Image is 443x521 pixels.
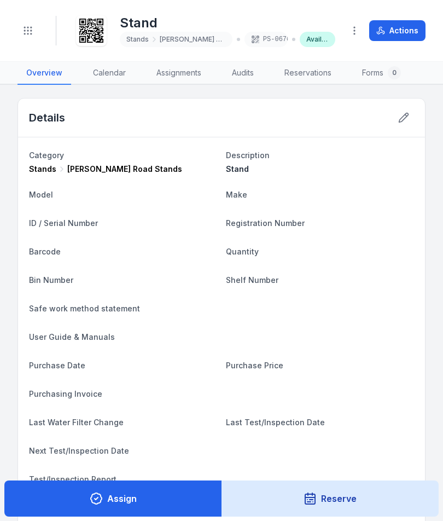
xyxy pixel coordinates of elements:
span: Stand [226,164,249,173]
span: Quantity [226,247,259,256]
span: Last Water Filter Change [29,418,124,427]
span: Make [226,190,247,199]
h1: Stand [120,14,335,32]
a: Reservations [276,62,340,85]
a: Calendar [84,62,135,85]
span: Model [29,190,53,199]
span: Category [29,150,64,160]
span: Next Test/Inspection Date [29,446,129,455]
span: Purchasing Invoice [29,389,102,398]
span: Shelf Number [226,275,278,285]
button: Toggle navigation [18,20,38,41]
span: Description [226,150,270,160]
button: Reserve [221,481,439,517]
span: Purchase Price [226,361,283,370]
a: Overview [18,62,71,85]
div: PS-0670 [244,32,288,47]
span: Last Test/Inspection Date [226,418,325,427]
a: Audits [223,62,263,85]
span: Purchase Date [29,361,85,370]
a: Assignments [148,62,210,85]
span: Test/Inspection Report [29,474,116,484]
span: [PERSON_NAME] Road Stands [160,35,226,44]
span: Stands [126,35,149,44]
span: Stands [29,164,56,175]
a: Forms0 [353,62,410,85]
button: Assign [4,481,222,517]
span: Registration Number [226,218,305,228]
span: Barcode [29,247,61,256]
span: [PERSON_NAME] Road Stands [67,164,182,175]
span: User Guide & Manuals [29,332,115,341]
h2: Details [29,110,65,125]
span: Bin Number [29,275,73,285]
div: 0 [388,66,401,79]
span: ID / Serial Number [29,218,98,228]
div: Available [300,32,335,47]
span: Safe work method statement [29,304,140,313]
button: Actions [369,20,425,41]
